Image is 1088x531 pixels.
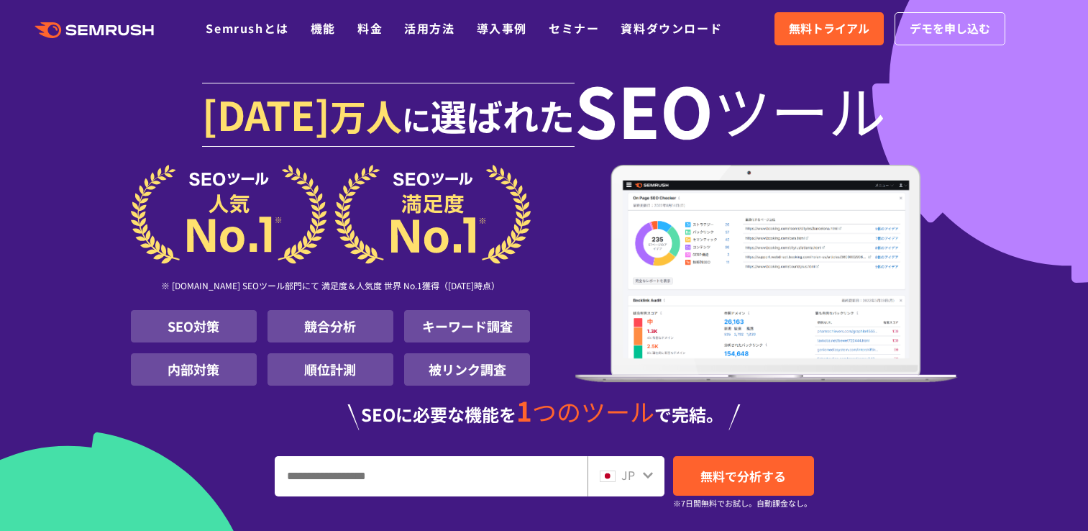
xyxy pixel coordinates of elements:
span: JP [621,466,635,484]
a: デモを申し込む [895,12,1005,45]
small: ※7日間無料でお試し。自動課金なし。 [673,496,812,510]
span: [DATE] [202,85,330,142]
span: つのツール [532,394,654,429]
span: 選ばれた [431,89,575,141]
span: デモを申し込む [910,19,990,38]
a: 活用方法 [404,19,454,37]
li: SEO対策 [131,310,257,342]
div: SEOに必要な機能を [131,397,958,430]
span: 無料で分析する [700,467,786,485]
a: 機能 [311,19,336,37]
input: URL、キーワードを入力してください [275,457,587,496]
a: 料金 [357,19,383,37]
span: ツール [713,81,886,138]
a: Semrushとは [206,19,288,37]
li: キーワード調査 [404,310,530,342]
span: 1 [516,391,532,430]
span: に [402,98,431,140]
span: 無料トライアル [789,19,869,38]
span: SEO [575,81,713,138]
li: 順位計測 [268,353,393,386]
li: 競合分析 [268,310,393,342]
a: 資料ダウンロード [621,19,722,37]
a: 導入事例 [477,19,527,37]
span: で完結。 [654,401,723,427]
a: セミナー [549,19,599,37]
span: 万人 [330,89,402,141]
a: 無料トライアル [774,12,884,45]
li: 被リンク調査 [404,353,530,386]
li: 内部対策 [131,353,257,386]
div: ※ [DOMAIN_NAME] SEOツール部門にて 満足度＆人気度 世界 No.1獲得（[DATE]時点） [131,264,531,310]
a: 無料で分析する [673,456,814,496]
